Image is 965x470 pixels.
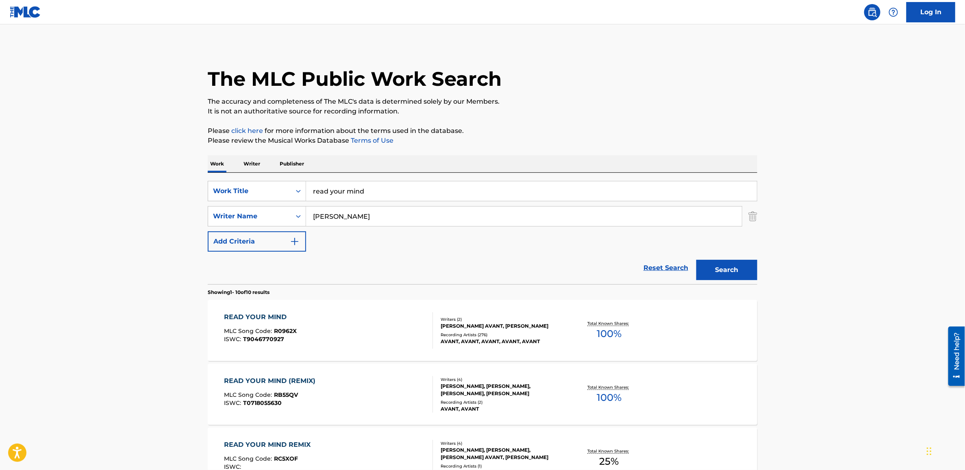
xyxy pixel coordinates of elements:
[224,376,320,386] div: READ YOUR MIND (REMIX)
[208,107,757,116] p: It is not an authoritative source for recording information.
[927,439,932,463] div: Drag
[274,391,298,398] span: RB55QV
[906,2,955,22] a: Log In
[639,259,692,277] a: Reset Search
[208,300,757,361] a: READ YOUR MINDMLC Song Code:R0962XISWC:T9046770927Writers (2)[PERSON_NAME] AVANT, [PERSON_NAME]Re...
[885,4,902,20] div: Help
[224,455,274,462] span: MLC Song Code :
[889,7,898,17] img: help
[224,327,274,335] span: MLC Song Code :
[864,4,880,20] a: Public Search
[441,332,563,338] div: Recording Artists ( 276 )
[867,7,877,17] img: search
[208,181,757,284] form: Search Form
[224,440,315,450] div: READ YOUR MIND REMIX
[942,323,965,389] iframe: Resource Center
[441,383,563,397] div: [PERSON_NAME], [PERSON_NAME], [PERSON_NAME], [PERSON_NAME]
[441,322,563,330] div: [PERSON_NAME] AVANT, [PERSON_NAME]
[277,155,306,172] p: Publisher
[243,335,285,343] span: T9046770927
[208,97,757,107] p: The accuracy and completeness of The MLC's data is determined solely by our Members.
[441,338,563,345] div: AVANT, AVANT, AVANT, AVANT, AVANT
[274,455,298,462] span: RC5XOF
[224,391,274,398] span: MLC Song Code :
[241,155,263,172] p: Writer
[349,137,393,144] a: Terms of Use
[441,399,563,405] div: Recording Artists ( 2 )
[441,405,563,413] div: AVANT, AVANT
[274,327,297,335] span: R0962X
[208,126,757,136] p: Please for more information about the terms used in the database.
[441,440,563,446] div: Writers ( 4 )
[587,448,631,454] p: Total Known Shares:
[290,237,300,246] img: 9d2ae6d4665cec9f34b9.svg
[243,399,282,407] span: T0718055630
[587,384,631,390] p: Total Known Shares:
[231,127,263,135] a: click here
[10,6,41,18] img: MLC Logo
[597,326,622,341] span: 100 %
[597,390,622,405] span: 100 %
[224,399,243,407] span: ISWC :
[924,431,965,470] iframe: Chat Widget
[441,376,563,383] div: Writers ( 4 )
[748,206,757,226] img: Delete Criterion
[208,67,502,91] h1: The MLC Public Work Search
[441,463,563,469] div: Recording Artists ( 1 )
[208,136,757,146] p: Please review the Musical Works Database
[224,335,243,343] span: ISWC :
[208,364,757,425] a: READ YOUR MIND (REMIX)MLC Song Code:RB55QVISWC:T0718055630Writers (4)[PERSON_NAME], [PERSON_NAME]...
[441,316,563,322] div: Writers ( 2 )
[587,320,631,326] p: Total Known Shares:
[208,155,226,172] p: Work
[213,211,286,221] div: Writer Name
[600,454,619,469] span: 25 %
[224,312,297,322] div: READ YOUR MIND
[208,289,270,296] p: Showing 1 - 10 of 10 results
[213,186,286,196] div: Work Title
[441,446,563,461] div: [PERSON_NAME], [PERSON_NAME], [PERSON_NAME] AVANT, [PERSON_NAME]
[696,260,757,280] button: Search
[208,231,306,252] button: Add Criteria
